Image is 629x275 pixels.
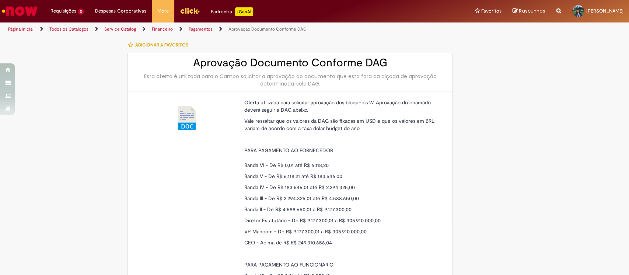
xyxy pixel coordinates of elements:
[244,239,439,246] p: CEO - Acima de R$ R$ 249.310.656,04
[235,7,253,16] p: +GenAi
[135,57,445,69] h2: Aprovação Documento Conforme DAG
[6,22,414,36] ul: Trilhas de página
[244,217,439,224] p: Diretor Estatutário - De R$ 9.177.300,01 a R$ 305.910.000,00
[127,37,192,53] button: Adicionar a Favoritos
[175,106,199,130] img: Aprovação Documento Conforme DAG
[95,7,146,15] span: Despesas Corporativas
[180,5,200,16] img: click_logo_yellow_360x200.png
[244,99,439,114] p: Oferta utilizada para solicitar aprovação dos bloqueios W. Aprovação do chamado deverá seguir a D...
[50,7,76,15] span: Requisições
[8,26,34,32] a: Página inicial
[228,26,307,32] a: Aprovação Documento Conforme DAG
[211,7,253,16] div: Padroniza
[49,26,88,32] a: Todos os Catálogos
[244,173,439,180] p: Banda V - De R$ 6.118,21 até R$ 183.546,00
[104,26,136,32] a: Service Catalog
[135,73,445,87] div: Esta oferta é utilizada para o Campo solicitar a aprovação do documento que esta fora da alçada d...
[244,147,439,169] p: PARA PAGAMENTO AO FORNECEDOR Banda VI - De R$ 0,01 até R$ 6.118,20
[244,206,439,213] p: Banda II - De R$ 4.588.650,01 a R$ 9.177.300,00
[78,8,84,15] span: 2
[244,184,439,191] p: Banda IV - De R$ 183.546,01 até R$ 2.294.325,00
[244,261,439,268] p: PARA PAGAMENTO AO FUNCIONÁRIO
[135,42,188,48] span: Adicionar a Favoritos
[586,8,623,14] span: [PERSON_NAME]
[244,195,439,202] p: Banda III - De R$ 2.294.325,01 até R$ 4.588.650,00
[152,26,173,32] a: Financeiro
[244,117,439,132] p: Vale ressaltar que os valores da DAG são fixadas em USD e que os valores em BRL variam de acordo ...
[519,7,545,14] span: Rascunhos
[1,4,39,18] img: ServiceNow
[157,7,169,15] span: More
[244,228,439,235] p: VP Mancom - De R$ 9.177.300,01 a R$ 305.910.000,00
[189,26,213,32] a: Pagamentos
[481,7,502,15] span: Favoritos
[513,8,545,15] a: Rascunhos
